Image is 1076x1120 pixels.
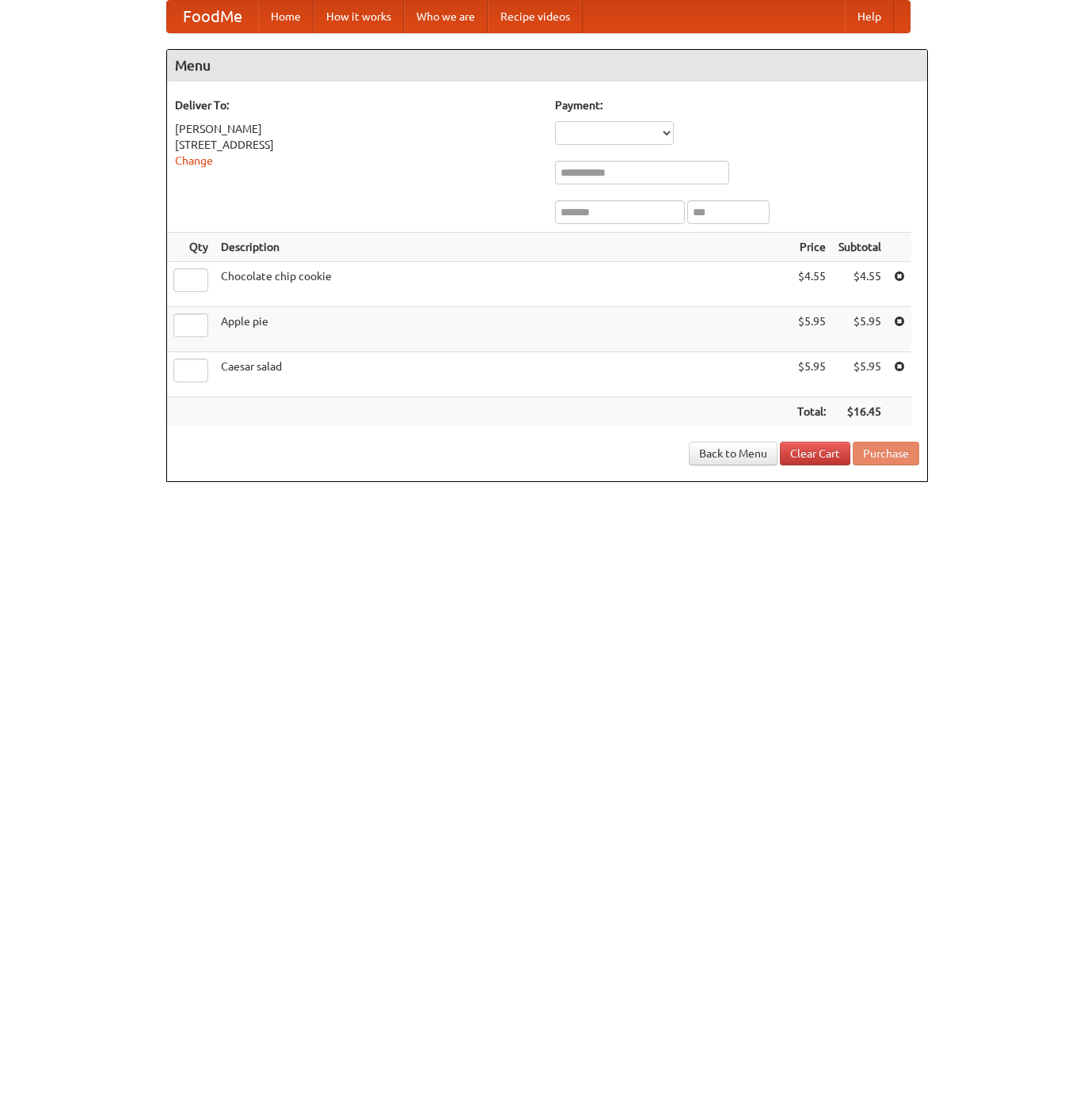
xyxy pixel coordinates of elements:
[215,307,791,352] td: Apple pie
[791,233,832,262] th: Price
[404,1,488,32] a: Who we are
[167,50,927,82] h4: Menu
[780,442,850,465] a: Clear Cart
[215,233,791,262] th: Description
[832,262,888,307] td: $4.55
[832,233,888,262] th: Subtotal
[215,262,791,307] td: Chocolate chip cookie
[791,262,832,307] td: $4.55
[258,1,314,32] a: Home
[853,442,919,465] button: Purchase
[791,352,832,397] td: $5.95
[167,233,215,262] th: Qty
[175,121,539,137] div: [PERSON_NAME]
[175,137,539,153] div: [STREET_ADDRESS]
[791,397,832,427] th: Total:
[314,1,404,32] a: How it works
[555,97,919,113] h5: Payment:
[488,1,583,32] a: Recipe videos
[832,307,888,352] td: $5.95
[175,154,213,167] a: Change
[832,397,888,427] th: $16.45
[791,307,832,352] td: $5.95
[167,1,258,32] a: FoodMe
[175,97,539,113] h5: Deliver To:
[832,352,888,397] td: $5.95
[845,1,894,32] a: Help
[215,352,791,397] td: Caesar salad
[689,442,778,465] a: Back to Menu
